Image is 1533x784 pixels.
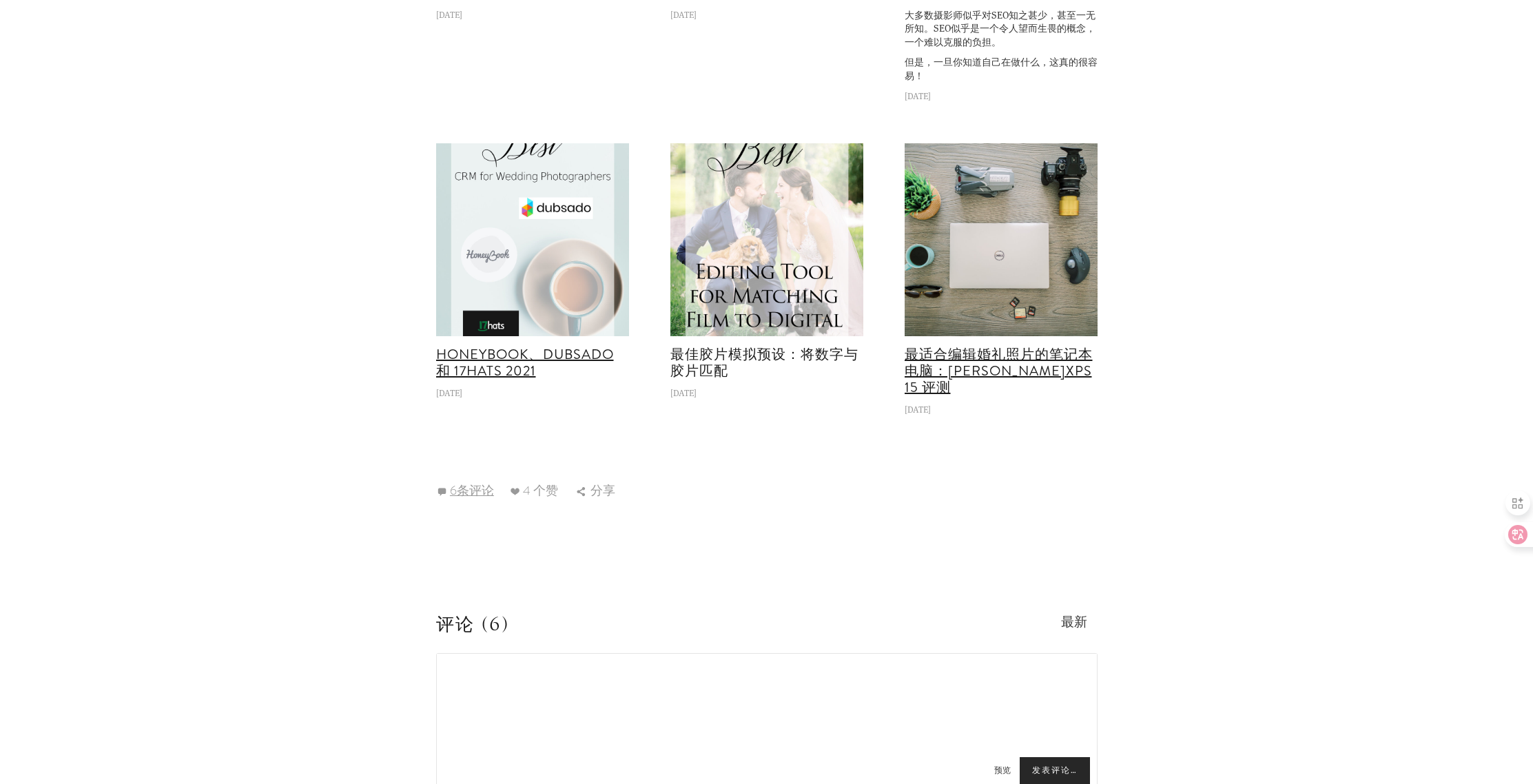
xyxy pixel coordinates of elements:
font: 发表评论… [1032,765,1078,776]
font: [DATE] [436,8,462,21]
a: 最适合编辑婚礼照片的笔记本电脑：[PERSON_NAME]XPS 15 评测 [905,344,1093,398]
a: Honeybook、Dubsado 和 17hats 2021 [436,344,614,381]
img: Honeybook-vs-Dubsado-vs-17hats-blog-post-v2.jpg [436,95,629,384]
font: 但是，一旦你知道自己在做什么，这真的很容易！ [905,55,1098,82]
font: 6条评论 [450,482,494,499]
font: 大多数摄影师似乎对SEO知之甚少，甚至一无所知。SEO似乎是一个令人望而生畏的概念，一个难以克服的负担。 [905,8,1095,48]
a: 最适合婚礼摄影师的编辑笔记本电脑-2.jpg [905,143,1098,336]
font: [DATE] [670,8,697,21]
img: 最适合婚礼摄影师的编辑笔记本电脑-2.jpg [856,143,1146,336]
a: C1ick-match-文章覆盖.jpg [670,143,863,336]
font: 分享 [590,482,615,499]
font: 4 个赞 [523,482,558,499]
font: [DATE] [905,403,931,415]
a: 最佳胶片模拟预设：将数字与胶片匹配 [670,344,858,381]
font: 评论 (6) [436,612,509,638]
font: [DATE] [670,386,697,399]
font: [DATE] [436,386,462,399]
img: C1ick-match-文章覆盖.jpg [670,95,863,384]
font: [DATE] [905,90,931,102]
font: 预览 [994,764,1011,775]
a: 6条评论 [436,481,494,502]
a: Honeybook-vs-Dubsado-vs-17hats-blog-post-v2.jpg [436,143,629,336]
